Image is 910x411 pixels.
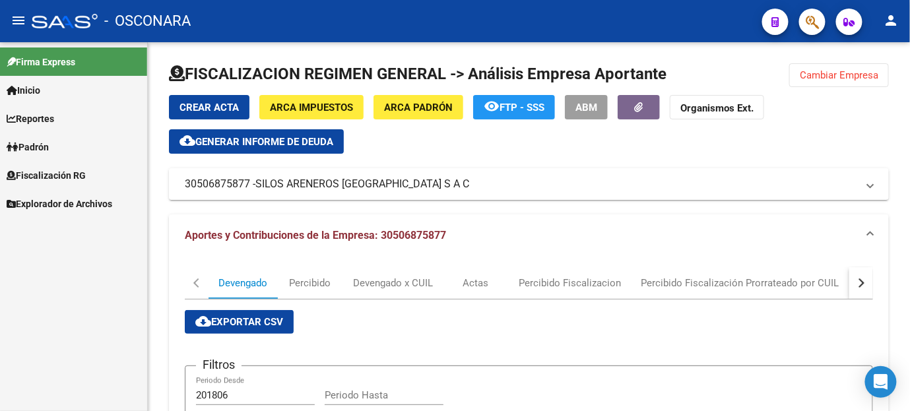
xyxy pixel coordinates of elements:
[865,366,897,398] div: Open Intercom Messenger
[169,95,249,119] button: Crear Acta
[169,168,889,200] mat-expansion-panel-header: 30506875877 -SILOS ARENEROS [GEOGRAPHIC_DATA] S A C
[270,102,353,113] span: ARCA Impuestos
[565,95,608,119] button: ABM
[670,95,764,119] button: Organismos Ext.
[7,168,86,183] span: Fiscalización RG
[463,276,489,290] div: Actas
[195,313,211,329] mat-icon: cloud_download
[473,95,555,119] button: FTP - SSS
[179,133,195,148] mat-icon: cloud_download
[179,102,239,113] span: Crear Acta
[7,55,75,69] span: Firma Express
[384,102,453,113] span: ARCA Padrón
[7,83,40,98] span: Inicio
[185,310,294,334] button: Exportar CSV
[519,276,621,290] div: Percibido Fiscalizacion
[484,98,500,114] mat-icon: remove_red_eye
[575,102,597,113] span: ABM
[7,197,112,211] span: Explorador de Archivos
[195,136,333,148] span: Generar informe de deuda
[218,276,267,290] div: Devengado
[353,276,433,290] div: Devengado x CUIL
[255,177,469,191] span: SILOS ARENEROS [GEOGRAPHIC_DATA] S A C
[7,140,49,154] span: Padrón
[11,13,26,28] mat-icon: menu
[104,7,191,36] span: - OSCONARA
[185,177,857,191] mat-panel-title: 30506875877 -
[196,356,242,374] h3: Filtros
[169,63,666,84] h1: FISCALIZACION REGIMEN GENERAL -> Análisis Empresa Aportante
[789,63,889,87] button: Cambiar Empresa
[884,13,899,28] mat-icon: person
[800,69,878,81] span: Cambiar Empresa
[500,102,544,113] span: FTP - SSS
[169,129,344,154] button: Generar informe de deuda
[290,276,331,290] div: Percibido
[259,95,364,119] button: ARCA Impuestos
[680,102,754,114] strong: Organismos Ext.
[169,214,889,257] mat-expansion-panel-header: Aportes y Contribuciones de la Empresa: 30506875877
[7,111,54,126] span: Reportes
[185,229,446,241] span: Aportes y Contribuciones de la Empresa: 30506875877
[641,276,839,290] div: Percibido Fiscalización Prorrateado por CUIL
[374,95,463,119] button: ARCA Padrón
[195,316,283,328] span: Exportar CSV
